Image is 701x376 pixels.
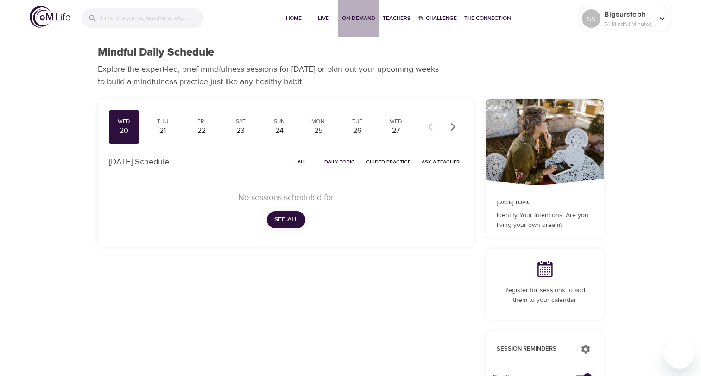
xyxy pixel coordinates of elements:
p: Bigsursteph [604,9,653,20]
div: 23 [229,125,252,136]
div: Sun [268,118,291,125]
div: Tue [346,118,369,125]
span: On-Demand [342,13,375,23]
iframe: Button to launch messaging window [664,339,694,369]
span: The Connection [464,13,511,23]
button: Guided Practice [362,155,414,169]
span: All [291,157,313,166]
div: Fri [190,118,213,125]
div: Wed [385,118,408,125]
p: Register for sessions to add them to your calendar [497,286,593,305]
span: 1% Challenge [418,13,457,23]
div: Thu [151,118,174,125]
span: Home [283,13,305,23]
div: 25 [307,125,330,136]
span: Live [312,13,335,23]
div: Wed [113,118,136,125]
p: Identify Your Intentions: Are you living your own dream? [497,211,593,230]
span: Daily Topic [324,157,355,166]
div: 21 [151,125,174,136]
div: 24 [268,125,291,136]
span: Teachers [383,13,410,23]
p: 74 Mindful Minutes [604,20,653,28]
button: See All [267,211,305,228]
div: Sat [229,118,252,125]
div: 26 [346,125,369,136]
p: Explore the expert-led, brief mindfulness sessions for [DATE] or plan out your upcoming weeks to ... [98,63,445,88]
p: [DATE] Schedule [109,156,169,168]
button: Ask a Teacher [418,155,463,169]
input: Find programs, teachers, etc... [101,8,204,28]
p: Session Reminders [497,345,571,354]
div: 22 [190,125,213,136]
span: Guided Practice [366,157,410,166]
span: See All [274,214,298,226]
h1: Mindful Daily Schedule [98,46,214,59]
p: [DATE] Topic [497,199,593,207]
button: Daily Topic [321,155,359,169]
div: Mon [307,118,330,125]
div: ss [582,9,600,28]
button: All [287,155,317,169]
div: 27 [385,125,408,136]
span: Ask a Teacher [422,157,460,166]
img: logo [30,6,70,28]
p: No sessions scheduled for [120,191,452,204]
div: 20 [113,125,136,136]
